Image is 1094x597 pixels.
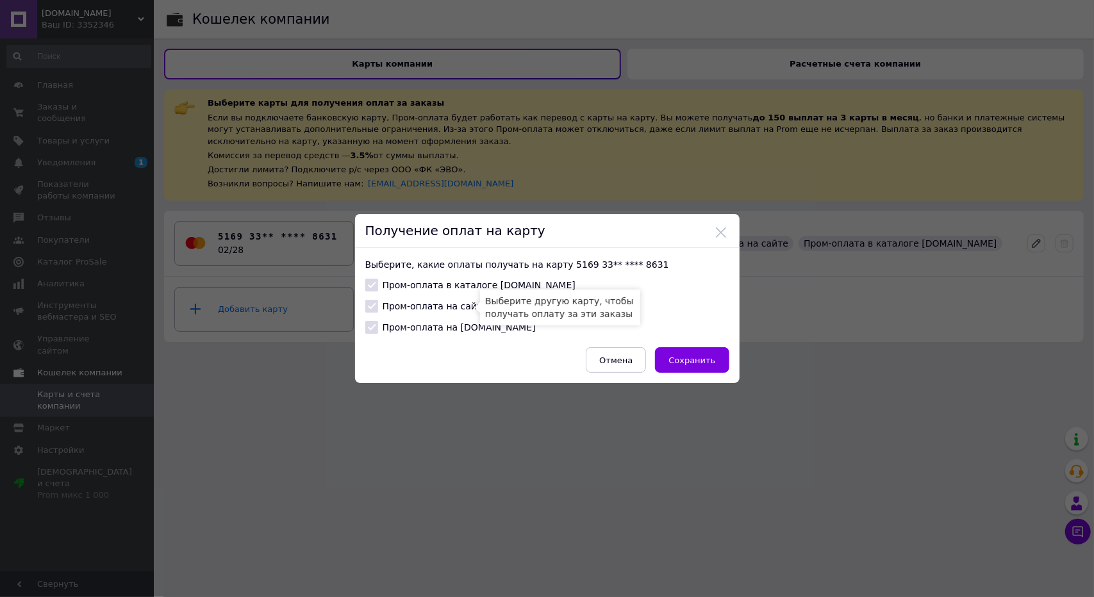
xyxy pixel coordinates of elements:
span: Отмена [599,356,633,365]
button: Отмена [586,347,646,373]
p: Выберите, какие оплаты получать на карту 5169 33** **** 8631 [365,258,729,271]
label: Пром-оплата на [DOMAIN_NAME] [365,321,536,334]
label: Пром-оплата в каталоге [DOMAIN_NAME] [365,279,576,291]
button: Сохранить [655,347,729,373]
span: Получение оплат на карту [365,223,545,238]
span: Сохранить [668,356,715,365]
div: Выберите другую карту, чтобы получать оплату за эти заказы [480,290,640,325]
label: Пром-оплата на сайте [365,300,488,313]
